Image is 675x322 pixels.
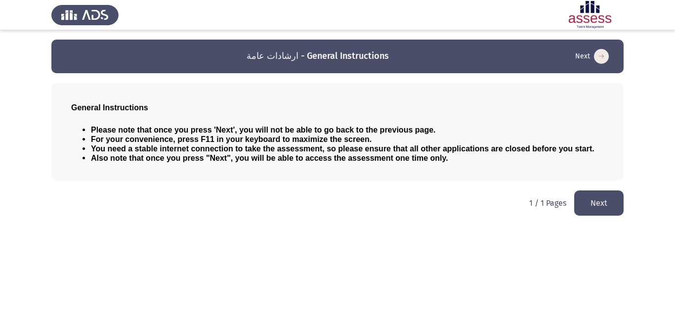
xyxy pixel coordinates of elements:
button: load next page [572,48,612,64]
p: 1 / 1 Pages [529,198,566,208]
span: Please note that once you press 'Next', you will not be able to go back to the previous page. [91,126,436,134]
img: Assess Talent Management logo [51,1,119,29]
h3: ارشادات عامة - General Instructions [247,50,389,62]
span: General Instructions [71,103,148,112]
button: load next page [574,190,624,216]
img: Assessment logo of ASSESS Employability - EBI [556,1,624,29]
span: For your convenience, press F11 in your keyboard to maximize the screen. [91,135,372,143]
span: You need a stable internet connection to take the assessment, so please ensure that all other app... [91,144,594,153]
span: Also note that once you press "Next", you will be able to access the assessment one time only. [91,154,448,162]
